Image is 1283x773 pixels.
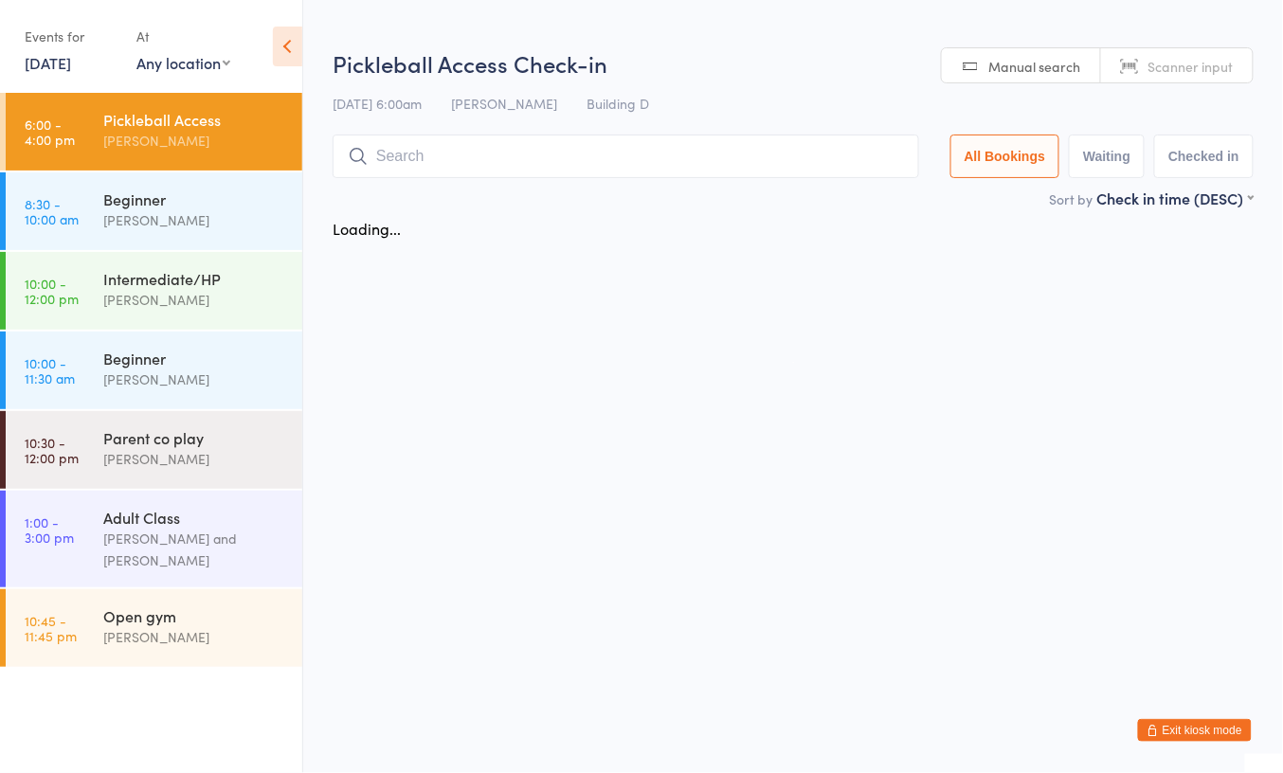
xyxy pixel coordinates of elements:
div: [PERSON_NAME] and [PERSON_NAME] [103,528,286,571]
div: Check in time (DESC) [1097,188,1254,208]
span: Manual search [989,57,1081,76]
div: Any location [136,52,230,73]
label: Sort by [1050,189,1093,208]
time: 6:00 - 4:00 pm [25,117,75,147]
div: Open gym [103,605,286,626]
h2: Pickleball Access Check-in [333,47,1254,79]
a: 10:45 -11:45 pmOpen gym[PERSON_NAME] [6,589,302,667]
time: 10:30 - 12:00 pm [25,435,79,465]
div: [PERSON_NAME] [103,626,286,648]
time: 10:00 - 12:00 pm [25,276,79,306]
input: Search [333,135,919,178]
div: Loading... [333,218,401,239]
button: Exit kiosk mode [1138,719,1252,742]
div: Beginner [103,348,286,369]
div: Beginner [103,189,286,209]
span: Building D [587,94,649,113]
div: Events for [25,21,117,52]
span: [PERSON_NAME] [451,94,557,113]
a: 1:00 -3:00 pmAdult Class[PERSON_NAME] and [PERSON_NAME] [6,491,302,587]
span: Scanner input [1148,57,1234,76]
a: 10:00 -12:00 pmIntermediate/HP[PERSON_NAME] [6,252,302,330]
a: 8:30 -10:00 amBeginner[PERSON_NAME] [6,172,302,250]
time: 10:45 - 11:45 pm [25,613,77,643]
div: Adult Class [103,507,286,528]
div: At [136,21,230,52]
button: All Bookings [950,135,1060,178]
time: 8:30 - 10:00 am [25,196,79,226]
div: [PERSON_NAME] [103,130,286,152]
a: 6:00 -4:00 pmPickleball Access[PERSON_NAME] [6,93,302,171]
time: 1:00 - 3:00 pm [25,514,74,545]
a: 10:30 -12:00 pmParent co play[PERSON_NAME] [6,411,302,489]
div: [PERSON_NAME] [103,209,286,231]
a: [DATE] [25,52,71,73]
div: Parent co play [103,427,286,448]
div: [PERSON_NAME] [103,448,286,470]
a: 10:00 -11:30 amBeginner[PERSON_NAME] [6,332,302,409]
div: Pickleball Access [103,109,286,130]
span: [DATE] 6:00am [333,94,422,113]
div: [PERSON_NAME] [103,369,286,390]
button: Checked in [1154,135,1254,178]
button: Waiting [1069,135,1145,178]
div: Intermediate/HP [103,268,286,289]
time: 10:00 - 11:30 am [25,355,75,386]
div: [PERSON_NAME] [103,289,286,311]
